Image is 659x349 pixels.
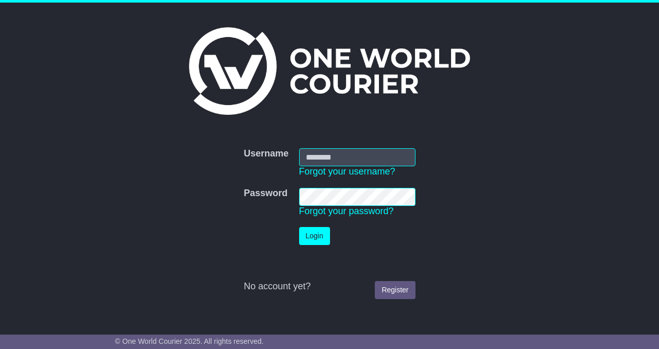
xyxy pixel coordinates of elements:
button: Login [299,227,330,245]
a: Forgot your username? [299,166,395,177]
label: Username [244,148,288,160]
label: Password [244,188,287,199]
div: No account yet? [244,281,415,292]
img: One World [189,27,470,115]
a: Register [375,281,415,299]
span: © One World Courier 2025. All rights reserved. [115,337,264,345]
a: Forgot your password? [299,206,394,216]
